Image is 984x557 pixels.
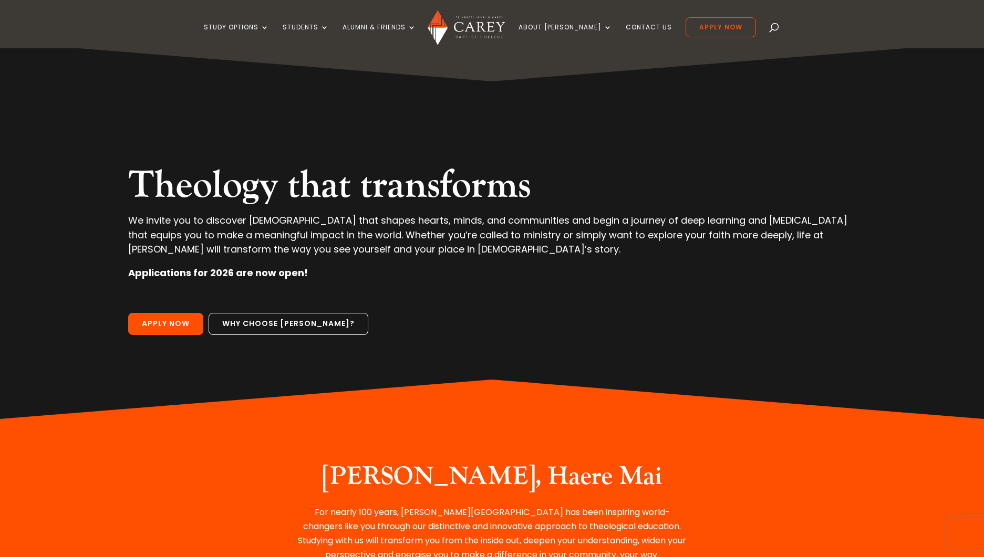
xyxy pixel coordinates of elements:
img: Carey Baptist College [428,10,505,45]
a: Alumni & Friends [343,24,416,48]
h2: [PERSON_NAME], Haere Mai [295,461,689,497]
a: Students [283,24,329,48]
p: We invite you to discover [DEMOGRAPHIC_DATA] that shapes hearts, minds, and communities and begin... [128,213,856,266]
a: Apply Now [128,313,203,335]
a: Study Options [204,24,269,48]
a: Why choose [PERSON_NAME]? [209,313,368,335]
a: About [PERSON_NAME] [519,24,612,48]
h2: Theology that transforms [128,163,856,213]
strong: Applications for 2026 are now open! [128,266,308,279]
a: Apply Now [686,17,756,37]
a: Contact Us [626,24,672,48]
